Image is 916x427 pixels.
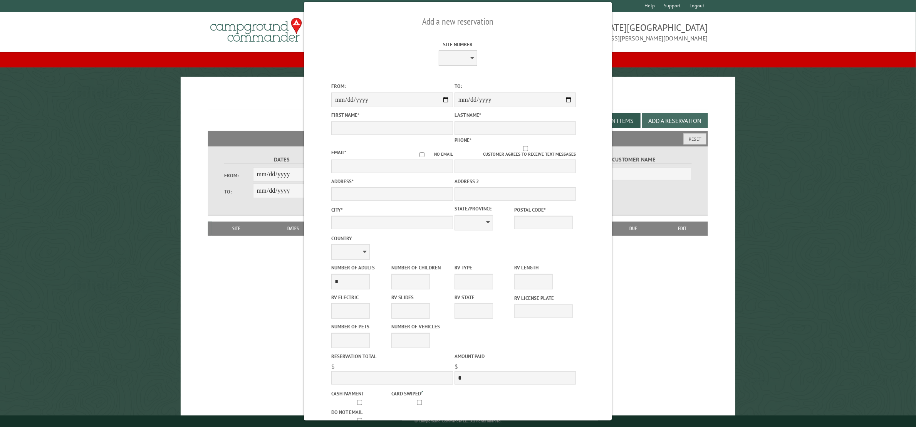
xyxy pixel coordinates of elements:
label: Dates [224,155,339,164]
label: Postal Code [514,206,572,213]
span: $ [331,363,335,370]
label: RV License Plate [514,294,572,302]
h1: Reservations [208,89,708,110]
label: First Name [331,111,453,119]
label: Card swiped [391,389,450,397]
label: Address [331,178,453,185]
label: RV Length [514,264,572,271]
h2: Filters [208,131,708,146]
label: No email [410,151,453,158]
label: City [331,206,453,213]
label: Customer Name [577,155,692,164]
label: Number of Adults [331,264,389,271]
label: Site Number [397,41,519,48]
label: Country [331,235,453,242]
label: Last Name [455,111,576,119]
a: ? [421,389,423,395]
label: Amount paid [455,353,576,360]
h2: Add a new reservation [331,14,584,29]
label: Email [331,149,346,156]
label: RV Slides [391,294,450,301]
img: Campground Commander [208,15,304,45]
label: RV Electric [331,294,389,301]
label: To: [455,82,576,90]
label: Phone [455,137,471,143]
label: To: [224,188,253,195]
button: Reset [684,133,706,145]
button: Add a Reservation [642,113,708,128]
label: From: [224,172,253,179]
label: Cash payment [331,390,389,397]
th: Due [610,222,657,235]
small: © Campground Commander LLC. All rights reserved. [414,419,502,424]
span: $ [455,363,458,370]
label: Do not email [331,409,389,416]
label: Address 2 [455,178,576,185]
label: RV State [455,294,513,301]
label: Number of Vehicles [391,323,450,330]
label: RV Type [455,264,513,271]
label: State/Province [455,205,513,212]
label: From: [331,82,453,90]
label: Customer agrees to receive text messages [455,146,576,158]
th: Site [212,222,261,235]
input: No email [410,152,434,157]
label: Reservation Total [331,353,453,360]
label: Number of Children [391,264,450,271]
th: Edit [657,222,708,235]
th: Dates [261,222,325,235]
label: Number of Pets [331,323,389,330]
input: Customer agrees to receive text messages [475,146,576,151]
